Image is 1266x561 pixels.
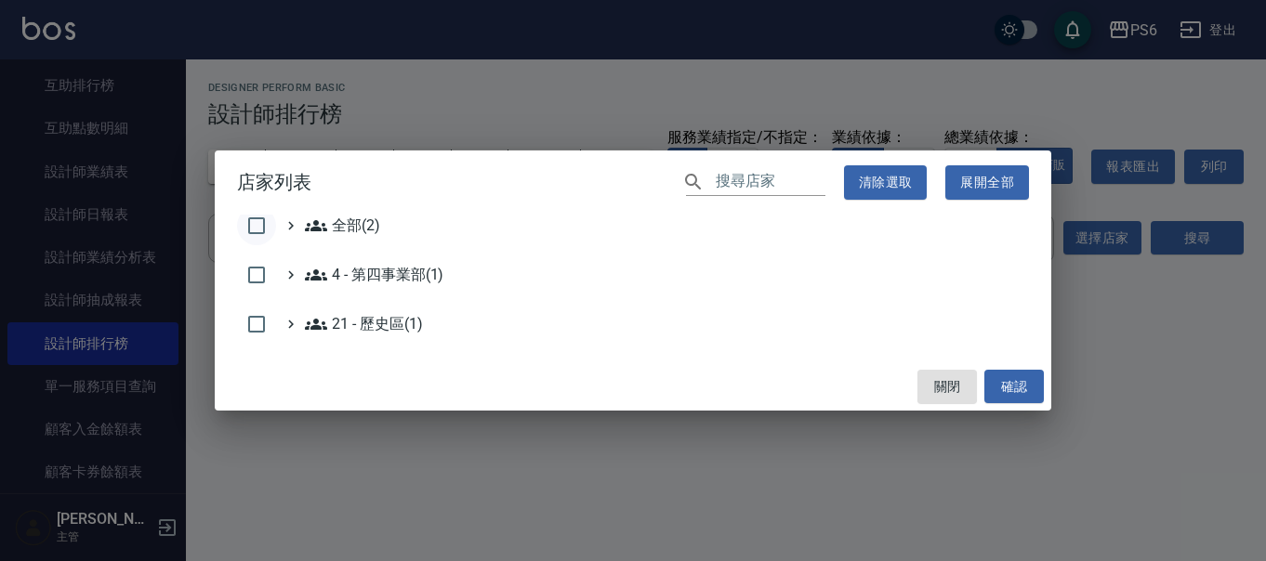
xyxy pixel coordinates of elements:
span: 4 - 第四事業部(1) [305,264,443,286]
button: 清除選取 [844,165,928,200]
button: 展開全部 [945,165,1029,200]
button: 確認 [984,370,1044,404]
input: 搜尋店家 [716,169,825,196]
button: 關閉 [917,370,977,404]
span: 21 - 歷史區(1) [305,313,422,335]
h2: 店家列表 [215,150,1051,215]
span: 全部(2) [305,215,380,237]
